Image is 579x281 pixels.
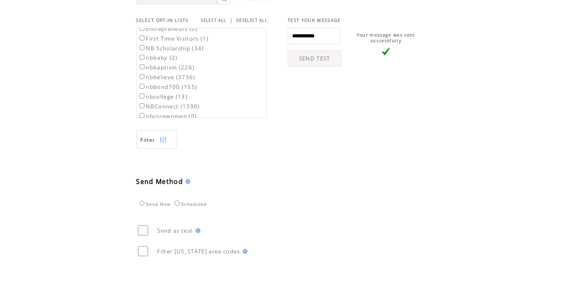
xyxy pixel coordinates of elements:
[138,73,196,81] label: nbbelieve (3756)
[288,17,341,23] span: TEST YOUR MESSAGE
[138,45,204,52] label: NB Scholarship (34)
[136,17,189,23] span: SELECT OPT-IN LISTS
[138,103,200,110] label: NBConnect (1390)
[140,26,145,31] input: Entrepreneurs (0)
[157,227,193,234] span: Send as test
[140,55,145,60] input: nbbaby (2)
[201,18,226,23] a: SELECT ALL
[240,249,248,254] img: help.gif
[172,202,207,207] label: Scheduled
[138,202,171,207] label: Send Now
[136,130,177,149] a: Filter
[288,50,341,67] a: SEND TEST
[140,35,145,41] input: First Time Visitors (1)
[140,84,145,89] input: nbbond700 (155)
[141,136,155,143] span: Show filters
[159,131,167,149] img: filters.png
[140,103,145,108] input: NBConnect (1390)
[136,177,183,186] span: Send Method
[157,248,240,255] span: Filter [US_STATE] area codes
[183,179,190,184] img: help.gif
[138,83,198,91] label: nbbond700 (155)
[138,64,195,71] label: nbbaptism (226)
[230,17,233,24] span: |
[193,228,200,233] img: help.gif
[138,25,198,32] label: Entrepreneurs (0)
[140,93,145,99] input: nbcollege (13)
[357,32,415,43] span: Your message was sent successfully
[236,18,267,23] a: DESELECT ALL
[138,112,197,120] label: nbcorewomen (0)
[140,113,145,118] input: nbcorewomen (0)
[138,35,209,42] label: First Time Visitors (1)
[140,201,145,206] input: Send Now
[140,74,145,79] input: nbbelieve (3756)
[140,45,145,50] input: NB Scholarship (34)
[138,93,188,100] label: nbcollege (13)
[174,201,180,206] input: Scheduled
[382,48,390,56] img: vLarge.png
[140,64,145,69] input: nbbaptism (226)
[138,54,178,61] label: nbbaby (2)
